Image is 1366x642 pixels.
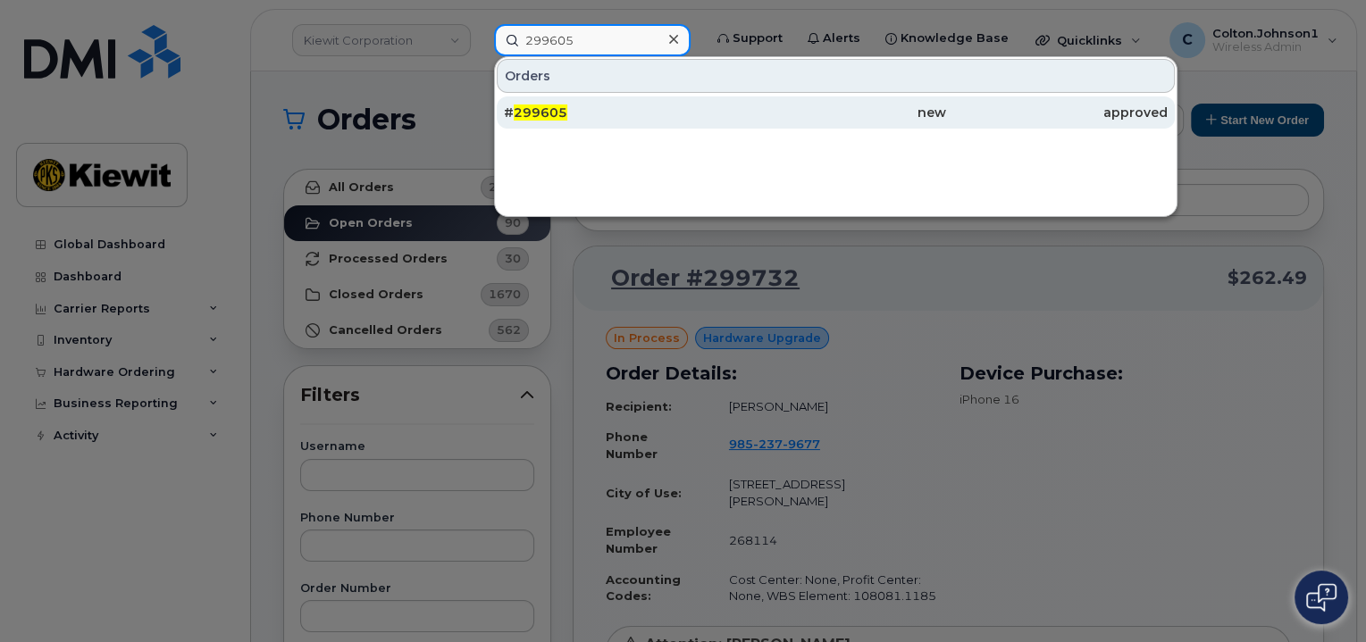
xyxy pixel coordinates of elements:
[514,104,567,121] span: 299605
[1306,583,1337,612] img: Open chat
[725,104,947,121] div: new
[497,59,1175,93] div: Orders
[946,104,1168,121] div: approved
[497,96,1175,129] a: #299605newapproved
[504,104,725,121] div: #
